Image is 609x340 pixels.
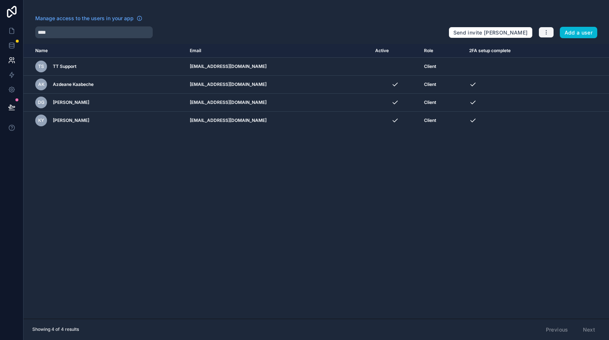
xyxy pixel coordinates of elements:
span: Client [424,64,436,69]
button: Send invite [PERSON_NAME] [449,27,533,39]
th: Role [420,44,465,58]
span: TS [38,64,44,69]
td: [EMAIL_ADDRESS][DOMAIN_NAME] [185,76,371,94]
th: Email [185,44,371,58]
span: [PERSON_NAME] [53,117,89,123]
th: Name [23,44,185,58]
td: [EMAIL_ADDRESS][DOMAIN_NAME] [185,58,371,76]
td: [EMAIL_ADDRESS][DOMAIN_NAME] [185,94,371,112]
span: KY [38,117,44,123]
span: DG [38,100,44,105]
span: Client [424,100,436,105]
th: Active [371,44,419,58]
span: Manage access to the users in your app [35,15,134,22]
button: Add a user [560,27,598,39]
td: [EMAIL_ADDRESS][DOMAIN_NAME] [185,112,371,130]
span: AK [38,82,44,87]
span: Azdeane Kaabeche [53,82,94,87]
span: TT Support [53,64,76,69]
span: Client [424,117,436,123]
span: [PERSON_NAME] [53,100,89,105]
span: Showing 4 of 4 results [32,326,79,332]
span: Client [424,82,436,87]
th: 2FA setup complete [465,44,574,58]
a: Manage access to the users in your app [35,15,142,22]
div: scrollable content [23,44,609,319]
